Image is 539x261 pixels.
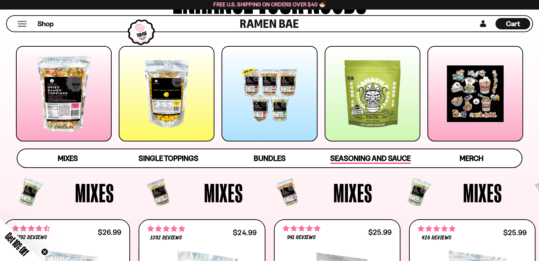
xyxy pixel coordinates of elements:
[418,224,455,233] span: 4.76 stars
[287,235,316,240] span: 941 reviews
[503,229,527,236] div: $25.99
[463,180,502,206] span: Mixes
[506,19,520,28] span: Cart
[98,229,121,236] div: $26.99
[38,19,54,29] span: Shop
[219,149,320,167] a: Bundles
[283,224,320,233] span: 4.75 stars
[333,180,372,206] span: Mixes
[459,154,483,163] span: Merch
[330,154,411,164] span: Seasoning and Sauce
[368,229,392,236] div: $25.99
[150,235,182,241] span: 1392 reviews
[17,149,118,167] a: Mixes
[253,154,285,163] span: Bundles
[118,149,219,167] a: Single Toppings
[495,16,530,31] a: Cart
[3,230,31,258] span: Get 10% Off
[58,154,78,163] span: Mixes
[204,180,243,206] span: Mixes
[421,149,522,167] a: Merch
[213,1,326,8] span: Free U.S. Shipping on Orders over $40 🍜
[38,18,54,29] a: Shop
[233,229,256,236] div: $24.99
[17,21,27,27] button: Mobile Menu Trigger
[422,235,451,241] span: 426 reviews
[139,154,198,163] span: Single Toppings
[41,248,48,255] button: Close teaser
[320,149,421,167] a: Seasoning and Sauce
[147,224,185,233] span: 4.76 stars
[75,180,114,206] span: Mixes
